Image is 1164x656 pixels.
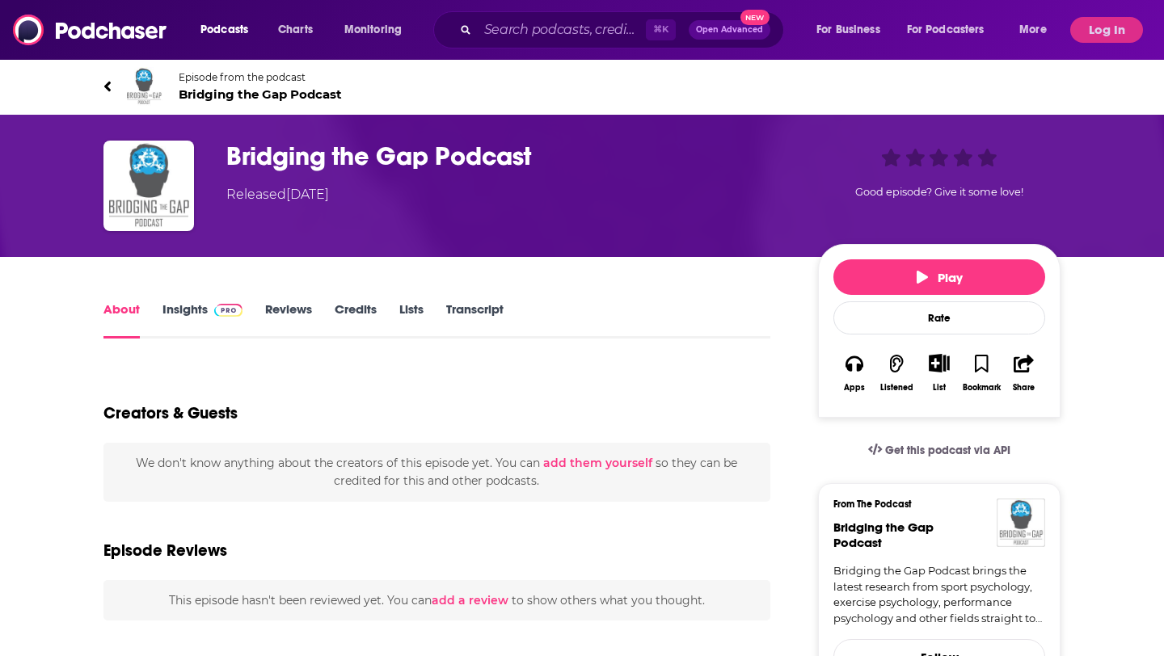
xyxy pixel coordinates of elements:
div: Released [DATE] [226,185,329,204]
span: Play [917,270,963,285]
button: Share [1003,343,1045,402]
button: open menu [333,17,423,43]
span: For Business [816,19,880,41]
button: add them yourself [543,456,652,469]
a: About [103,301,140,339]
span: Charts [278,19,313,41]
img: Bridging the Gap Podcast [124,67,163,106]
button: open menu [805,17,900,43]
button: Open AdvancedNew [689,20,770,40]
span: New [740,10,770,25]
div: Show More ButtonList [918,343,960,402]
input: Search podcasts, credits, & more... [478,17,646,43]
button: open menu [1008,17,1067,43]
button: open menu [189,17,269,43]
img: Podchaser - Follow, Share and Rate Podcasts [13,15,168,45]
a: Bridging the Gap PodcastEpisode from the podcastBridging the Gap Podcast [103,67,582,106]
div: List [933,382,946,393]
span: Open Advanced [696,26,763,34]
div: Rate [833,301,1045,334]
h1: Bridging the Gap Podcast [226,141,792,172]
button: Show More Button [922,354,955,372]
a: Transcript [446,301,504,339]
a: Bridging the Gap Podcast brings the latest research from sport psychology, exercise psychology, p... [833,563,1045,626]
div: Bookmark [963,383,1001,393]
h3: From The Podcast [833,498,1032,510]
span: Podcasts [200,19,248,41]
div: Share [1013,383,1035,393]
span: More [1019,19,1047,41]
img: Podchaser Pro [214,304,242,317]
img: Bridging the Gap Podcast [103,141,194,231]
a: Reviews [265,301,312,339]
div: Apps [844,383,865,393]
a: Get this podcast via API [855,431,1023,470]
button: open menu [896,17,1008,43]
span: This episode hasn't been reviewed yet. You can to show others what you thought. [169,593,705,608]
button: Log In [1070,17,1143,43]
span: Episode from the podcast [179,71,342,83]
button: add a review [432,591,508,609]
div: Listened [880,383,913,393]
span: ⌘ K [646,19,676,40]
a: InsightsPodchaser Pro [162,301,242,339]
span: Bridging the Gap Podcast [179,86,342,102]
h2: Creators & Guests [103,403,238,423]
span: Good episode? Give it some love! [855,186,1023,198]
img: Bridging the Gap Podcast [997,498,1045,547]
a: Charts [268,17,323,43]
button: Bookmark [960,343,1002,402]
span: For Podcasters [907,19,985,41]
button: Play [833,259,1045,295]
a: Bridging the Gap Podcast [833,519,934,550]
span: We don't know anything about the creators of this episode yet . You can so they can be credited f... [136,456,737,488]
a: Credits [335,301,377,339]
button: Listened [875,343,917,402]
button: Apps [833,343,875,402]
div: Search podcasts, credits, & more... [449,11,799,48]
span: Monitoring [344,19,402,41]
a: Lists [399,301,424,339]
h3: Episode Reviews [103,540,227,561]
span: Get this podcast via API [885,444,1010,457]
